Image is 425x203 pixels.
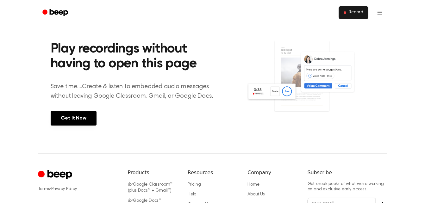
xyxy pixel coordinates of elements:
[188,192,196,197] a: Help
[247,169,297,176] h6: Company
[128,182,173,193] a: forGoogle Classroom™ (plus Docs™ + Gmail™)
[247,182,259,187] a: Home
[349,10,363,15] span: Record
[128,199,133,203] i: for
[128,199,161,203] a: forGoogle Docs™
[246,40,374,125] img: Voice Comments on Docs and Recording Widget
[339,6,368,19] button: Record
[38,187,50,191] a: Terms
[51,111,97,126] a: Get It Now
[51,187,77,191] a: Privacy Policy
[38,7,74,19] a: Beep
[51,42,221,72] h2: Play recordings without having to open this page
[308,181,387,193] p: Get sneak peeks of what we’re working on and exclusive early access.
[128,169,178,176] h6: Products
[372,5,387,20] button: Open menu
[308,169,387,176] h6: Subscribe
[51,82,221,101] p: Save time....Create & listen to embedded audio messages without leaving Google Classroom, Gmail, ...
[38,169,74,181] a: Cruip
[188,182,201,187] a: Pricing
[38,186,118,192] div: ·
[128,182,133,187] i: for
[188,169,237,176] h6: Resources
[247,192,265,197] a: About Us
